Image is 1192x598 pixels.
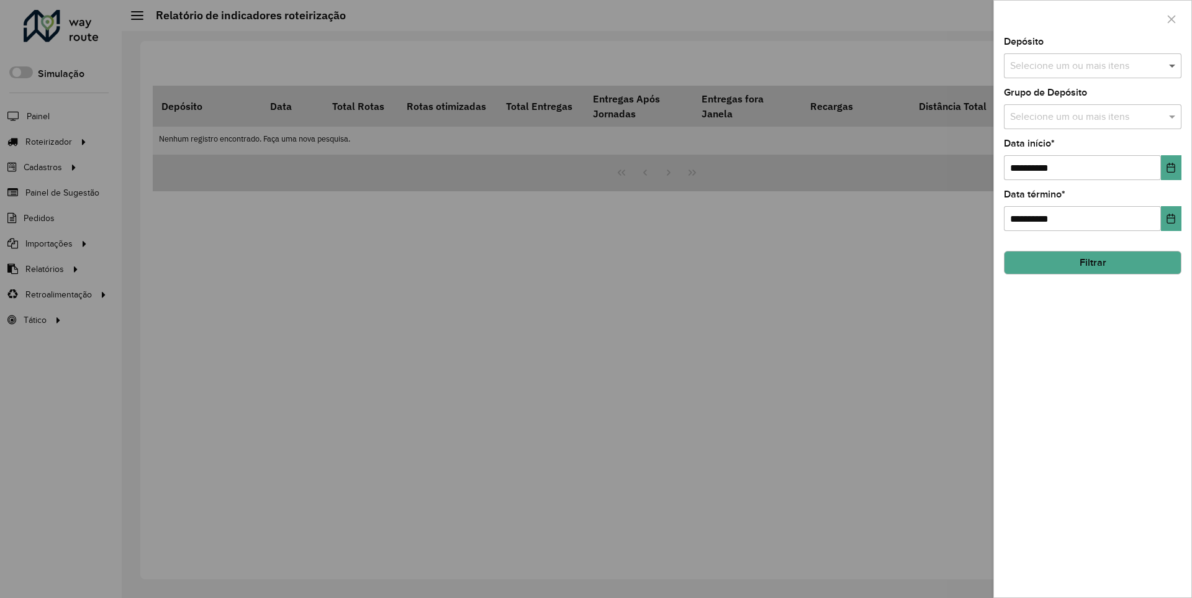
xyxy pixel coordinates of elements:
[1004,85,1087,100] label: Grupo de Depósito
[1004,187,1065,202] label: Data término
[1161,206,1181,231] button: Choose Date
[1004,136,1055,151] label: Data início
[1004,34,1044,49] label: Depósito
[1161,155,1181,180] button: Choose Date
[1004,251,1181,274] button: Filtrar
